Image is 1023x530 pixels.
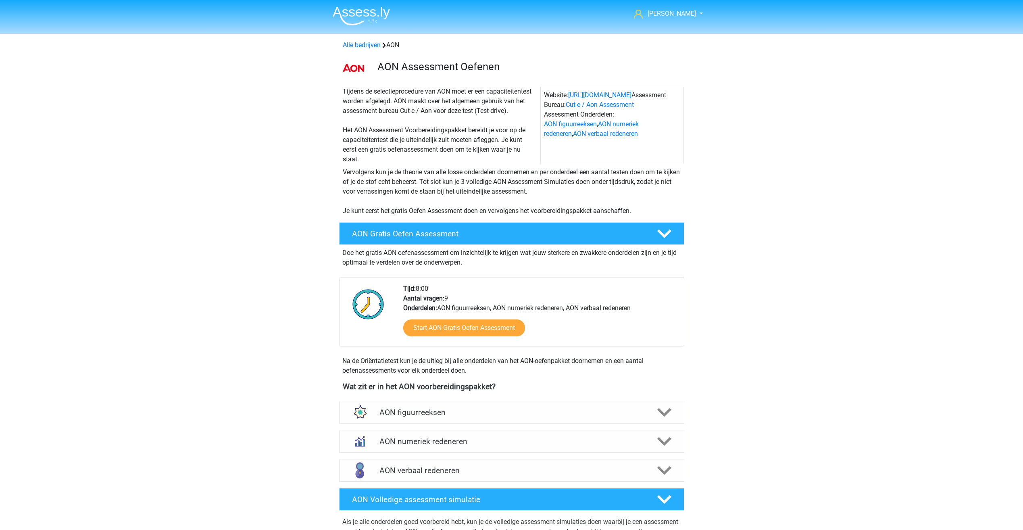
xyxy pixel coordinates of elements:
a: [PERSON_NAME] [631,9,697,19]
div: Tijdens de selectieprocedure van AON moet er een capaciteitentest worden afgelegd. AON maakt over... [340,87,540,164]
h4: AON verbaal redeneren [379,466,644,475]
span: [PERSON_NAME] [648,10,696,17]
a: AON verbaal redeneren [573,130,638,138]
img: Klok [348,284,389,324]
h4: Wat zit er in het AON voorbereidingspakket? [343,382,681,391]
h4: AON Gratis Oefen Assessment [352,229,644,238]
b: Tijd: [403,285,416,292]
div: Vervolgens kun je de theorie van alle losse onderdelen doornemen en per onderdeel een aantal test... [340,167,684,216]
img: numeriek redeneren [349,431,370,452]
img: verbaal redeneren [349,460,370,481]
h4: AON Volledige assessment simulatie [352,495,644,504]
h4: AON numeriek redeneren [379,437,644,446]
div: 8:00 9 AON figuurreeksen, AON numeriek redeneren, AON verbaal redeneren [397,284,683,346]
div: Website: Assessment Bureau: Assessment Onderdelen: , , [540,87,684,164]
div: Doe het gratis AON oefenassessment om inzichtelijk te krijgen wat jouw sterkere en zwakkere onder... [339,245,684,267]
a: Alle bedrijven [343,41,381,49]
b: Aantal vragen: [403,294,444,302]
div: Na de Oriëntatietest kun je de uitleg bij alle onderdelen van het AON-oefenpakket doornemen en ee... [339,356,684,376]
a: AON figuurreeksen [544,120,597,128]
b: Onderdelen: [403,304,437,312]
a: Start AON Gratis Oefen Assessment [403,319,525,336]
a: Cut-e / Aon Assessment [566,101,634,109]
a: AON Gratis Oefen Assessment [336,222,688,245]
img: Assessly [333,6,390,25]
a: numeriek redeneren AON numeriek redeneren [336,430,688,453]
a: AON numeriek redeneren [544,120,639,138]
a: AON Volledige assessment simulatie [336,488,688,511]
h4: AON figuurreeksen [379,408,644,417]
h3: AON Assessment Oefenen [377,61,678,73]
div: AON [340,40,684,50]
img: figuurreeksen [349,402,370,423]
a: figuurreeksen AON figuurreeksen [336,401,688,424]
a: verbaal redeneren AON verbaal redeneren [336,459,688,482]
a: [URL][DOMAIN_NAME] [568,91,631,99]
